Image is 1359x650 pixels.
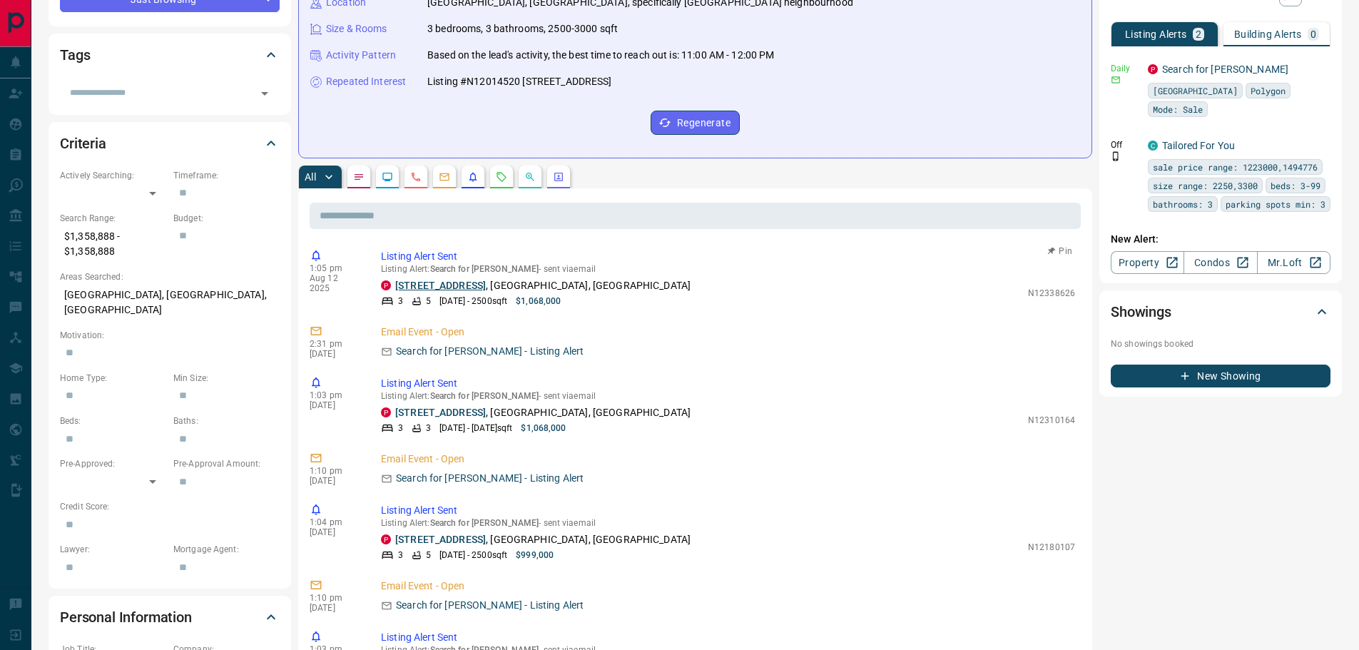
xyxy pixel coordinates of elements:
[496,171,507,183] svg: Requests
[1162,140,1235,151] a: Tailored For You
[326,21,387,36] p: Size & Rooms
[430,518,539,528] span: Search for [PERSON_NAME]
[173,543,280,556] p: Mortgage Agent:
[326,48,396,63] p: Activity Pattern
[1257,251,1330,274] a: Mr.Loft
[395,407,486,418] a: [STREET_ADDRESS]
[60,38,280,72] div: Tags
[1111,300,1171,323] h2: Showings
[1111,295,1330,329] div: Showings
[310,527,360,537] p: [DATE]
[427,74,612,89] p: Listing #N12014520 [STREET_ADDRESS]
[1111,138,1139,151] p: Off
[60,225,166,263] p: $1,358,888 - $1,358,888
[60,44,90,66] h2: Tags
[1153,178,1258,193] span: size range: 2250,3300
[1271,178,1320,193] span: beds: 3-99
[395,534,486,545] a: [STREET_ADDRESS]
[395,280,486,291] a: [STREET_ADDRESS]
[1162,64,1288,75] a: Search for [PERSON_NAME]
[521,422,566,435] p: $1,068,000
[310,339,360,349] p: 2:31 pm
[381,325,1075,340] p: Email Event - Open
[60,457,166,470] p: Pre-Approved:
[173,372,280,385] p: Min Size:
[381,249,1075,264] p: Listing Alert Sent
[1125,29,1187,39] p: Listing Alerts
[310,400,360,410] p: [DATE]
[395,278,691,293] p: , [GEOGRAPHIC_DATA], [GEOGRAPHIC_DATA]
[410,171,422,183] svg: Calls
[60,329,280,342] p: Motivation:
[381,407,391,417] div: property.ca
[173,169,280,182] p: Timeframe:
[1111,75,1121,85] svg: Email
[1148,141,1158,151] div: condos.ca
[60,270,280,283] p: Areas Searched:
[382,171,393,183] svg: Lead Browsing Activity
[430,391,539,401] span: Search for [PERSON_NAME]
[60,132,106,155] h2: Criteria
[1111,232,1330,247] p: New Alert:
[381,518,1075,528] p: Listing Alert : - sent via email
[353,171,365,183] svg: Notes
[310,466,360,476] p: 1:10 pm
[1153,197,1213,211] span: bathrooms: 3
[310,476,360,486] p: [DATE]
[439,171,450,183] svg: Emails
[173,415,280,427] p: Baths:
[326,74,406,89] p: Repeated Interest
[60,169,166,182] p: Actively Searching:
[398,422,403,435] p: 3
[1310,29,1316,39] p: 0
[60,126,280,161] div: Criteria
[395,532,691,547] p: , [GEOGRAPHIC_DATA], [GEOGRAPHIC_DATA]
[1111,251,1184,274] a: Property
[439,422,512,435] p: [DATE] - [DATE] sqft
[305,172,316,182] p: All
[430,264,539,274] span: Search for [PERSON_NAME]
[396,344,584,359] p: Search for [PERSON_NAME] - Listing Alert
[381,630,1075,645] p: Listing Alert Sent
[426,549,431,562] p: 5
[1153,160,1318,174] span: sale price range: 1223000,1494776
[310,263,360,273] p: 1:05 pm
[1148,64,1158,74] div: property.ca
[396,471,584,486] p: Search for [PERSON_NAME] - Listing Alert
[1153,102,1203,116] span: Mode: Sale
[60,372,166,385] p: Home Type:
[60,543,166,556] p: Lawyer:
[381,534,391,544] div: property.ca
[381,376,1075,391] p: Listing Alert Sent
[553,171,564,183] svg: Agent Actions
[1234,29,1302,39] p: Building Alerts
[381,280,391,290] div: property.ca
[381,579,1075,594] p: Email Event - Open
[398,295,403,308] p: 3
[516,549,554,562] p: $999,000
[381,452,1075,467] p: Email Event - Open
[1251,83,1286,98] span: Polygon
[60,606,192,629] h2: Personal Information
[381,391,1075,401] p: Listing Alert : - sent via email
[398,549,403,562] p: 3
[1111,365,1330,387] button: New Showing
[60,283,280,322] p: [GEOGRAPHIC_DATA], [GEOGRAPHIC_DATA], [GEOGRAPHIC_DATA]
[395,405,691,420] p: , [GEOGRAPHIC_DATA], [GEOGRAPHIC_DATA]
[1028,541,1075,554] p: N12180107
[310,390,360,400] p: 1:03 pm
[1153,83,1238,98] span: [GEOGRAPHIC_DATA]
[467,171,479,183] svg: Listing Alerts
[1111,151,1121,161] svg: Push Notification Only
[173,212,280,225] p: Budget:
[310,593,360,603] p: 1:10 pm
[1028,287,1075,300] p: N12338626
[651,111,740,135] button: Regenerate
[310,349,360,359] p: [DATE]
[381,264,1075,274] p: Listing Alert : - sent via email
[1028,414,1075,427] p: N12310164
[310,273,360,293] p: Aug 12 2025
[396,598,584,613] p: Search for [PERSON_NAME] - Listing Alert
[1226,197,1325,211] span: parking spots min: 3
[310,603,360,613] p: [DATE]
